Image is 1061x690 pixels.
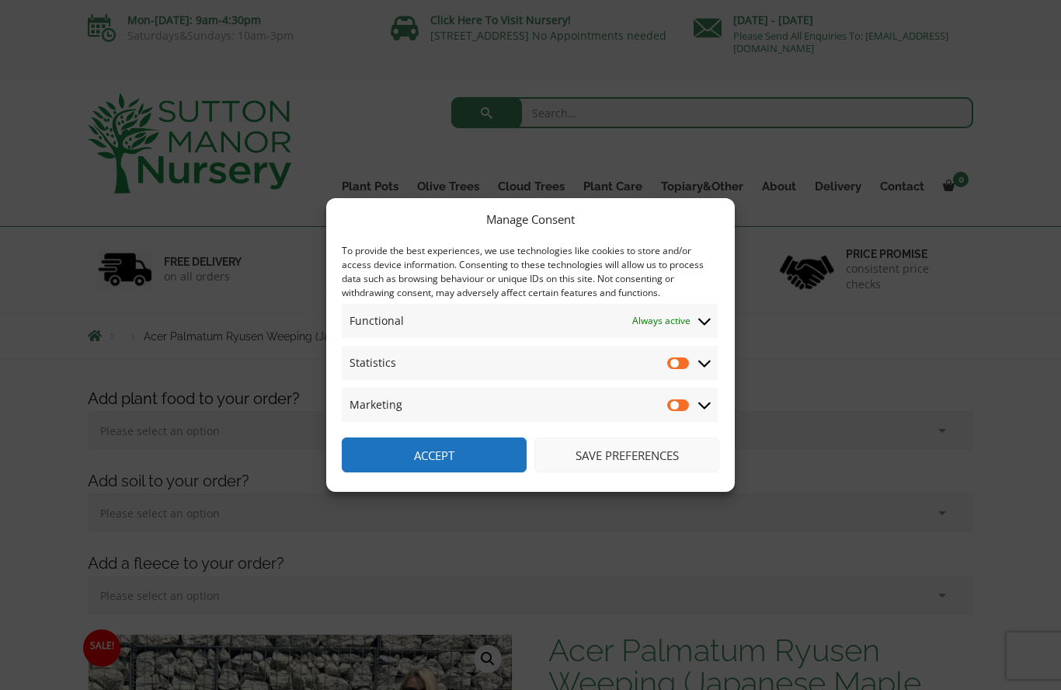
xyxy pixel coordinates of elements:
[350,354,396,372] span: Statistics
[632,312,691,330] span: Always active
[342,346,718,380] summary: Statistics
[350,396,402,414] span: Marketing
[342,244,718,300] div: To provide the best experiences, we use technologies like cookies to store and/or access device i...
[342,304,718,338] summary: Functional Always active
[342,437,527,472] button: Accept
[350,312,404,330] span: Functional
[342,388,718,422] summary: Marketing
[534,437,719,472] button: Save preferences
[486,210,575,228] div: Manage Consent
